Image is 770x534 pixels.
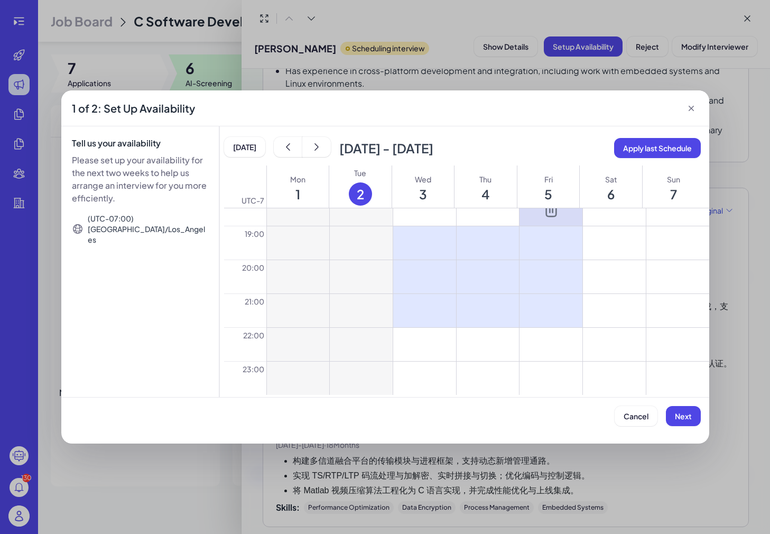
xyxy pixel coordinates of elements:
span: 1 of 2: Set Up Availability [72,101,195,116]
div: 5 [544,189,552,199]
div: 20 :00 [224,260,266,293]
button: [DATE] [224,137,265,157]
button: show previous [274,137,302,157]
div: Tue [354,168,366,178]
p: [DATE] - [DATE] [339,143,433,153]
div: 22 :00 [224,327,266,361]
div: 19 :00 [224,226,266,260]
div: (UTC-07:00) [GEOGRAPHIC_DATA]/Los_Angeles [88,213,208,245]
div: 6 [607,189,615,199]
div: Sun [667,174,680,185]
div: 7 [670,189,677,199]
div: 23 :00 [224,361,266,395]
span: [DATE] [233,142,256,152]
span: Apply last Schedule [623,143,692,153]
p: Tell us your availability [72,137,208,150]
div: 4 [481,189,490,199]
button: Cancel [615,406,657,426]
span: Cancel [624,411,648,421]
div: Thu [479,174,491,185]
button: Apply last Schedule [614,138,701,158]
div: 3 [419,189,427,199]
div: 1 [295,189,300,199]
div: Mon [290,174,305,185]
div: Sat [605,174,617,185]
div: Fri [544,174,553,185]
div: UTC -7 [224,165,266,208]
button: show next [302,137,331,157]
div: 21 :00 [224,293,266,327]
div: 18 :00 [224,192,266,226]
button: Next [666,406,701,426]
div: Wed [415,174,431,185]
p: Please set up your availability for the next two weeks to help us arrange an interview for you mo... [72,154,208,205]
div: 2 [349,182,372,206]
span: Next [675,411,692,421]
